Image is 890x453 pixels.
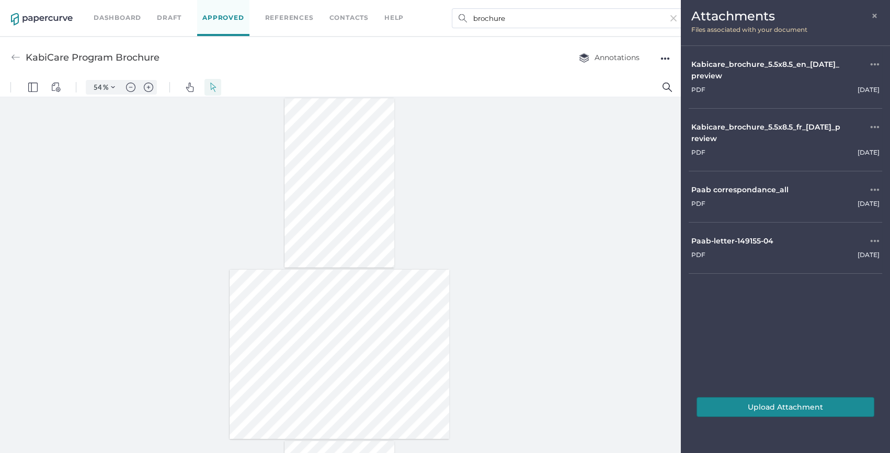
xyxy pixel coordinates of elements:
img: back-arrow-grey.72011ae3.svg [11,53,20,62]
div: ●●● [870,59,880,82]
div: Kabicare_brochure_5.5x8.5_en_05feb25_preview [691,59,842,82]
a: pdf[DATE] [691,82,880,96]
div: Kabicare_brochure_5.5x8.5_fr_05feb25_preview [691,121,842,144]
a: Contacts [329,12,369,24]
span: [DATE] [858,200,880,207]
img: default-viewcontrols.svg [51,5,61,14]
button: Search [659,1,676,18]
span: [DATE] [858,86,880,94]
img: cross-light-grey.10ea7ca4.svg [670,15,677,21]
img: papercurve-logo-colour.7244d18c.svg [11,13,73,26]
a: pdf[DATE] [691,144,880,158]
a: pdf[DATE] [691,195,880,210]
button: Zoom Controls [105,2,121,17]
div: ●●● [870,184,880,195]
div: pdf [691,82,705,96]
button: Zoom out [122,2,139,17]
button: Upload Attachment [697,397,874,417]
img: default-magnifying-glass.svg [663,5,672,14]
span: Annotations [579,53,640,62]
a: Kabicare_brochure_5.5x8.5_en_[DATE]_preview [691,59,842,82]
div: pdf [691,195,705,210]
button: Panel [25,1,41,18]
span: Files associated with your document [691,26,807,33]
a: pdf[DATE] [691,247,880,261]
img: default-plus.svg [144,5,153,14]
a: Paab-letter-149155-04 [691,235,842,247]
div: ●●● [870,121,880,144]
div: KabiCare Program Brochure [26,48,159,67]
img: default-pan.svg [185,5,195,14]
span: Attachments [691,8,775,24]
div: pdf [691,144,705,158]
img: annotation-layers.cc6d0e6b.svg [579,53,589,63]
img: chevron.svg [111,7,115,11]
div: help [384,12,404,24]
a: Paab correspondance_all [691,184,842,195]
div: ●●● [870,235,880,247]
a: Dashboard [94,12,141,24]
span: % [103,5,108,14]
span: [DATE] [858,148,880,156]
button: Zoom in [140,2,157,17]
input: Search Workspace [452,8,683,28]
img: default-select.svg [208,5,218,14]
a: Draft [157,12,181,24]
button: View Controls [48,1,64,18]
a: References [265,12,314,24]
a: Kabicare_brochure_5.5x8.5_fr_[DATE]_preview [691,121,842,144]
button: Annotations [568,48,650,67]
div: pdf [691,247,705,261]
img: search.bf03fe8b.svg [459,14,467,22]
img: default-minus.svg [126,5,135,14]
span: [DATE] [858,251,880,259]
img: default-leftsidepanel.svg [28,5,38,14]
div: ●●● [660,51,670,66]
button: Select [204,1,221,18]
button: Pan [181,1,198,18]
input: Set zoom [88,5,103,14]
span: × [871,10,880,19]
